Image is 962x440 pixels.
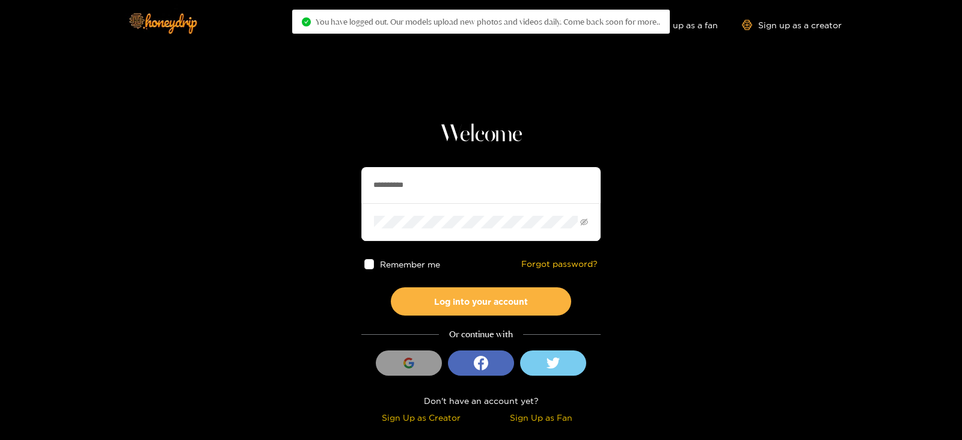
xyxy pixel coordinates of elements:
a: Forgot password? [521,259,598,269]
span: check-circle [302,17,311,26]
div: Or continue with [361,328,601,341]
div: Sign Up as Creator [364,411,478,424]
span: eye-invisible [580,218,588,226]
a: Sign up as a fan [636,20,718,30]
div: Don't have an account yet? [361,394,601,408]
div: Sign Up as Fan [484,411,598,424]
span: You have logged out. Our models upload new photos and videos daily. Come back soon for more.. [316,17,660,26]
a: Sign up as a creator [742,20,842,30]
span: Remember me [381,260,441,269]
h1: Welcome [361,120,601,149]
button: Log into your account [391,287,571,316]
